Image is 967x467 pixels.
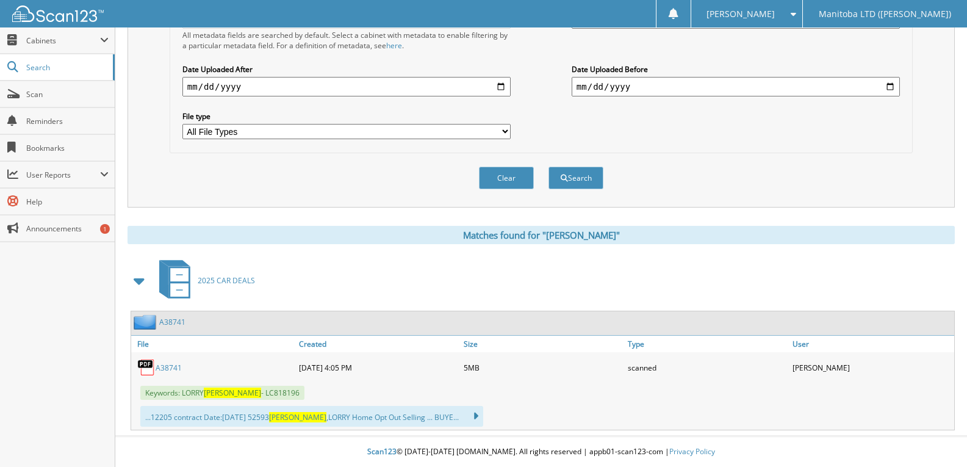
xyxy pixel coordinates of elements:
[572,64,900,74] label: Date Uploaded Before
[159,317,185,327] a: A38741
[461,355,625,380] div: 5MB
[128,226,955,244] div: Matches found for "[PERSON_NAME]"
[269,412,326,422] span: [PERSON_NAME]
[115,437,967,467] div: © [DATE]-[DATE] [DOMAIN_NAME]. All rights reserved | appb01-scan123-com |
[706,10,775,18] span: [PERSON_NAME]
[625,336,789,352] a: Type
[26,89,109,100] span: Scan
[198,275,255,286] span: 2025 CAR DEALS
[100,224,110,234] div: 1
[479,167,534,189] button: Clear
[134,314,159,330] img: folder2.png
[182,111,511,121] label: File type
[26,223,109,234] span: Announcements
[137,358,156,377] img: PDF.png
[548,167,603,189] button: Search
[386,40,402,51] a: here
[12,5,104,22] img: scan123-logo-white.svg
[296,336,461,352] a: Created
[26,62,107,73] span: Search
[819,10,951,18] span: Manitoba LTD ([PERSON_NAME])
[572,77,900,96] input: end
[26,170,100,180] span: User Reports
[140,406,483,427] div: ...12205 contract Date:[DATE] 52593 ,LORRY Home Opt Out Selling ... BUYE...
[461,336,625,352] a: Size
[204,388,261,398] span: [PERSON_NAME]
[140,386,304,400] span: Keywords: LORRY - LC818196
[131,336,296,352] a: File
[156,363,182,373] a: A38741
[26,35,100,46] span: Cabinets
[625,355,789,380] div: scanned
[296,355,461,380] div: [DATE] 4:05 PM
[182,30,511,51] div: All metadata fields are searched by default. Select a cabinet with metadata to enable filtering b...
[669,446,715,457] a: Privacy Policy
[789,355,954,380] div: [PERSON_NAME]
[26,143,109,153] span: Bookmarks
[182,77,511,96] input: start
[367,446,397,457] span: Scan123
[789,336,954,352] a: User
[26,197,109,207] span: Help
[26,116,109,126] span: Reminders
[182,64,511,74] label: Date Uploaded After
[152,256,255,305] a: 2025 CAR DEALS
